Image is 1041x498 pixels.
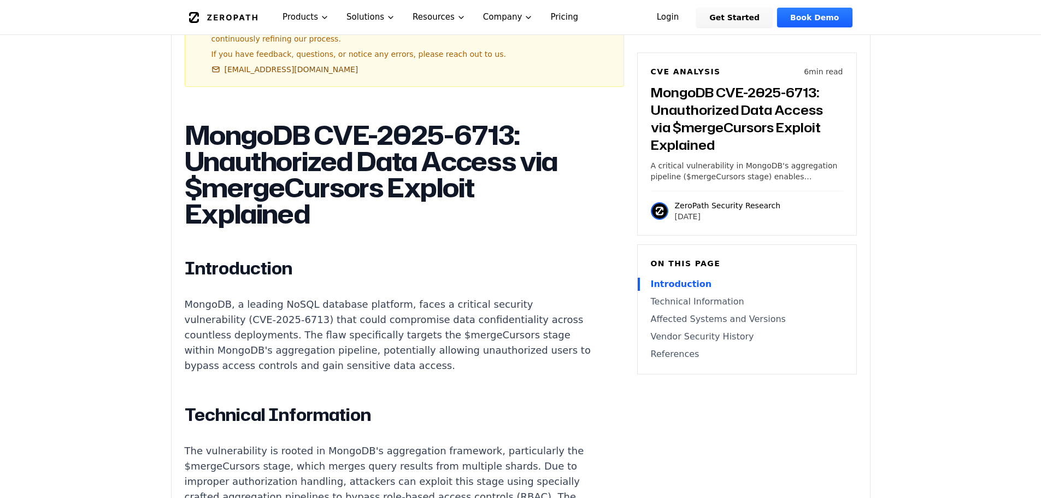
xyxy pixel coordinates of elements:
[777,8,852,27] a: Book Demo
[185,297,591,373] p: MongoDB, a leading NoSQL database platform, faces a critical security vulnerability (CVE-2025-671...
[651,66,721,77] h6: CVE Analysis
[651,202,668,220] img: ZeroPath Security Research
[651,348,843,361] a: References
[804,66,843,77] p: 6 min read
[185,122,591,227] h1: MongoDB CVE-2025-6713: Unauthorized Data Access via $mergeCursors Exploit Explained
[651,313,843,326] a: Affected Systems and Versions
[211,64,358,75] a: [EMAIL_ADDRESS][DOMAIN_NAME]
[651,258,843,269] h6: On this page
[651,84,843,154] h3: MongoDB CVE-2025-6713: Unauthorized Data Access via $mergeCursors Exploit Explained
[675,200,781,211] p: ZeroPath Security Research
[644,8,692,27] a: Login
[651,295,843,308] a: Technical Information
[696,8,773,27] a: Get Started
[185,257,591,279] h2: Introduction
[211,49,615,60] p: If you have feedback, questions, or notice any errors, please reach out to us.
[651,278,843,291] a: Introduction
[185,404,591,426] h2: Technical Information
[651,160,843,182] p: A critical vulnerability in MongoDB's aggregation pipeline ($mergeCursors stage) enables unauthor...
[675,211,781,222] p: [DATE]
[651,330,843,343] a: Vendor Security History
